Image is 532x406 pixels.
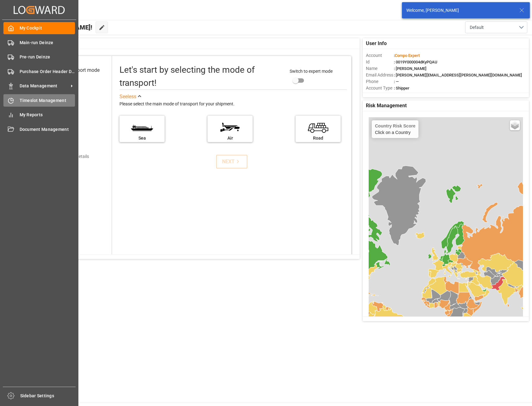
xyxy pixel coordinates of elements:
span: My Cockpit [20,25,75,31]
span: Compo Expert [395,53,420,58]
div: See less [119,93,136,100]
div: NEXT [222,158,241,165]
span: Data Management [20,83,69,89]
div: Let's start by selecting the mode of transport! [119,63,283,90]
span: : Shipper [394,86,409,90]
button: open menu [465,21,527,33]
a: Pre-run Deinze [3,51,75,63]
span: Default [470,24,484,31]
span: Name [366,65,394,72]
div: Road [299,135,338,141]
div: Sea [123,135,161,141]
a: My Cockpit [3,22,75,34]
div: Select transport mode [51,67,100,74]
a: Purchase Order Header Deinze [3,65,75,77]
span: User Info [366,40,387,47]
span: Purchase Order Header Deinze [20,68,75,75]
a: Layers [510,120,520,130]
span: Switch to expert mode [290,69,333,74]
h4: Country Risk Score [375,123,415,128]
span: Pre-run Deinze [20,54,75,60]
span: Risk Management [366,102,407,109]
span: : 0019Y000004dKyPQAU [394,60,437,64]
span: My Reports [20,112,75,118]
span: Timeslot Management [20,97,75,104]
span: : — [394,79,399,84]
a: Timeslot Management [3,94,75,106]
a: Main-run Deinze [3,36,75,48]
div: Welcome, [PERSON_NAME] [406,7,513,14]
span: Main-run Deinze [20,39,75,46]
span: Phone [366,78,394,85]
span: Account Type [366,85,394,91]
span: Id [366,59,394,65]
span: Email Address [366,72,394,78]
div: Click on a Country [375,123,415,135]
div: Please select the main mode of transport for your shipment. [119,100,347,108]
span: Sidebar Settings [20,393,76,399]
button: NEXT [216,155,247,168]
span: : [394,53,420,58]
span: : [PERSON_NAME][EMAIL_ADDRESS][PERSON_NAME][DOMAIN_NAME] [394,73,522,77]
span: Account [366,52,394,59]
div: Air [211,135,250,141]
span: : [PERSON_NAME] [394,66,427,71]
span: Document Management [20,126,75,133]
